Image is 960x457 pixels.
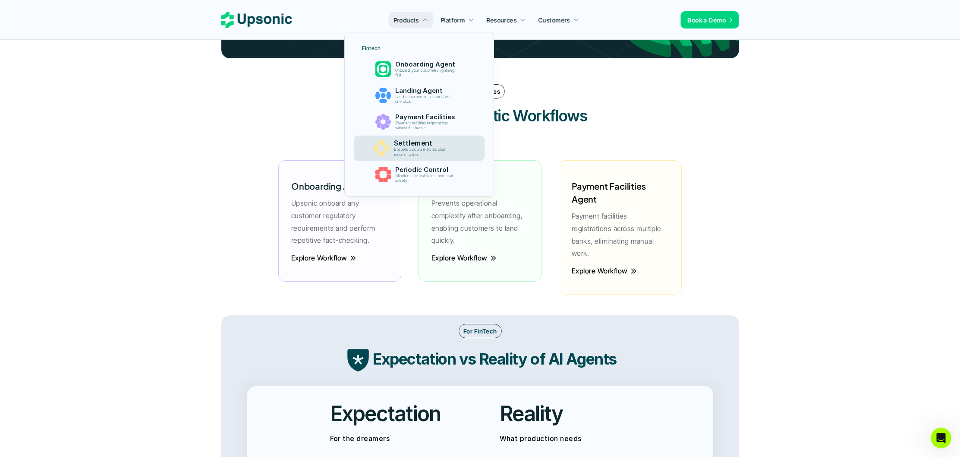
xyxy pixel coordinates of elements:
p: For the dreamers [330,432,461,445]
p: Monitors and validates merchant activity [395,174,458,183]
p: Fintech [362,45,381,51]
p: Explore Workflow [431,257,488,259]
p: For FinTech [463,327,497,336]
p: Explore Workflow [572,270,628,272]
h2: Expectation [330,399,441,428]
h2: Reality [500,399,563,428]
a: Products [388,12,433,28]
p: Land customers in seconds with one click [395,95,458,104]
p: Settlement [394,139,461,147]
p: Prevents operational complexity after onboarding, enabling customers to land quickly. [431,197,529,247]
p: Onboard your customers lightning fast [395,68,458,78]
p: Customers [538,16,570,25]
a: Book a Demo [681,11,739,29]
p: New Services [460,87,500,96]
p: Payment facilities registrations across multiple banks, eliminating manual work. [572,210,669,260]
a: SettlementEnsures accurate transaction reconciliation [354,136,485,161]
p: Onboarding Agent [395,60,459,68]
p: What production needs [500,432,630,445]
strong: Expectation vs Reality of AI Agents [373,349,617,368]
p: Periodic Control [395,166,459,174]
iframe: Intercom live chat [931,428,951,448]
a: Onboarding AgentOnboard your customers lightning fast [357,57,482,81]
p: Landing Agent [395,87,459,95]
p: Payment Facilities [395,113,459,121]
h6: Payment Facilities Agent [572,180,669,206]
p: Ensures accurate transaction reconciliation [394,147,460,157]
a: Periodic ControlMonitors and validates merchant activity [357,162,482,187]
p: Upsonic onboard any customer regulatory requirements and perform repetitive fact-checking. [291,197,388,247]
a: Landing AgentLand customers in seconds with one click [357,83,482,108]
p: Explore Workflow [291,257,347,259]
h6: Onboarding Agent [291,180,368,193]
p: Payment facilities registrations without the hassle [395,121,458,130]
span: Book a Demo [688,16,726,24]
a: Payment FacilitiesPayment facilities registrations without the hassle [357,110,482,134]
p: Resources [487,16,517,25]
p: Platform [441,16,465,25]
p: Products [393,16,419,25]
